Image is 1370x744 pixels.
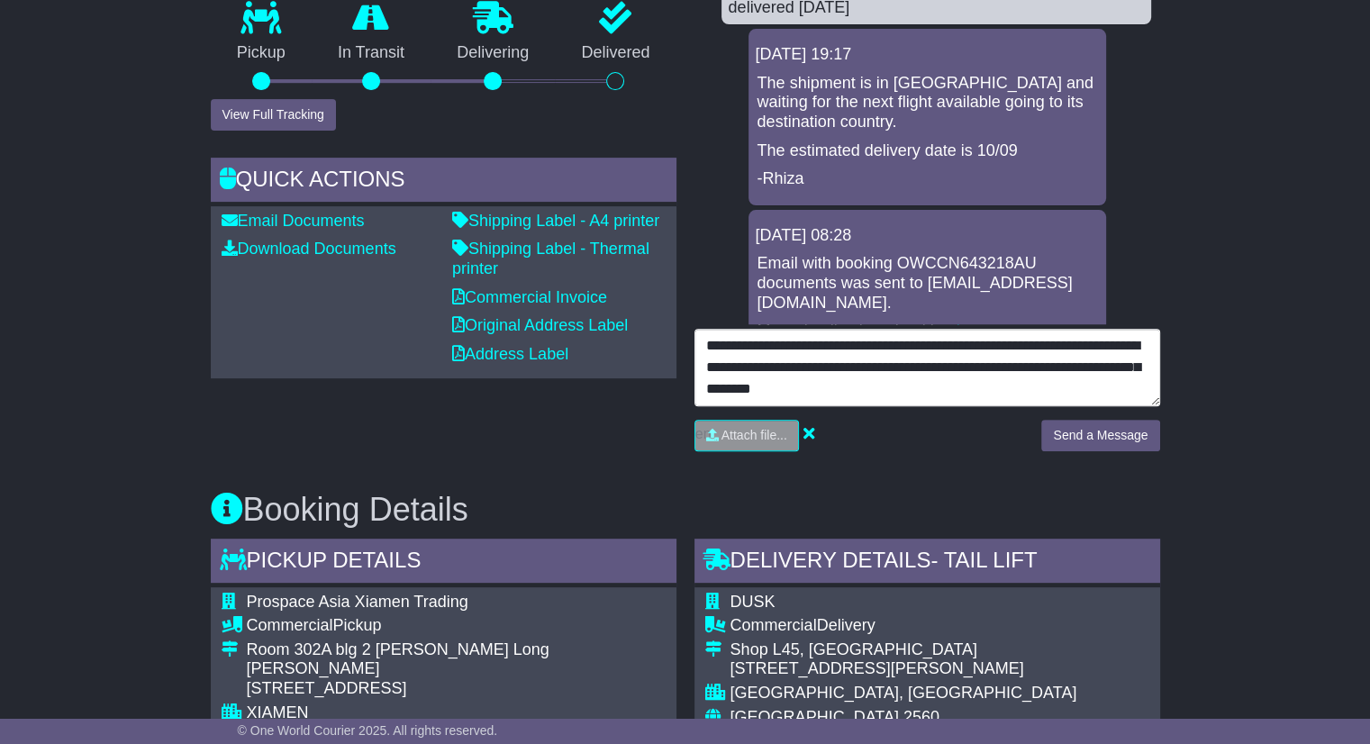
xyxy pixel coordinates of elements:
button: View Full Tracking [211,99,336,131]
p: Pickup [211,43,312,63]
div: Delivery Details [694,539,1160,587]
span: © One World Courier 2025. All rights reserved. [238,723,498,738]
button: Send a Message [1041,420,1159,451]
div: XIAMEN [247,703,666,723]
div: [DATE] 08:28 [756,226,1099,246]
a: Commercial Invoice [452,288,607,306]
div: Quick Actions [211,158,676,206]
div: [STREET_ADDRESS] [247,679,666,699]
p: The estimated delivery date is 10/09 [758,141,1097,161]
a: Shipping Label - Thermal printer [452,240,649,277]
h3: Booking Details [211,492,1160,528]
div: [STREET_ADDRESS][PERSON_NAME] [730,659,1077,679]
div: [GEOGRAPHIC_DATA], [GEOGRAPHIC_DATA] [730,684,1077,703]
div: Pickup Details [211,539,676,587]
a: Email Documents [222,212,365,230]
span: Commercial [730,616,817,634]
a: Shipping Label - A4 printer [452,212,659,230]
p: Delivered [555,43,676,63]
div: [DATE] 19:17 [756,45,1099,65]
a: Download Documents [222,240,396,258]
span: DUSK [730,593,776,611]
p: More details about booking: . [758,322,1097,341]
p: In Transit [312,43,431,63]
div: Delivery [730,616,1077,636]
p: The shipment is in [GEOGRAPHIC_DATA] and waiting for the next flight available going to its desti... [758,74,1097,132]
div: Shop L45, [GEOGRAPHIC_DATA] [730,640,1077,660]
p: Email with booking OWCCN643218AU documents was sent to [EMAIL_ADDRESS][DOMAIN_NAME]. [758,254,1097,313]
a: Address Label [452,345,568,363]
div: Room 302A blg 2 [PERSON_NAME] Long [PERSON_NAME] [247,640,666,679]
a: here [957,322,989,340]
p: Delivering [431,43,555,63]
span: [GEOGRAPHIC_DATA] [730,708,899,726]
span: 2560 [903,708,939,726]
span: Commercial [247,616,333,634]
span: Prospace Asia Xiamen Trading [247,593,468,611]
span: - Tail Lift [930,548,1037,572]
a: Original Address Label [452,316,628,334]
div: Pickup [247,616,666,636]
p: -Rhiza [758,169,1097,189]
